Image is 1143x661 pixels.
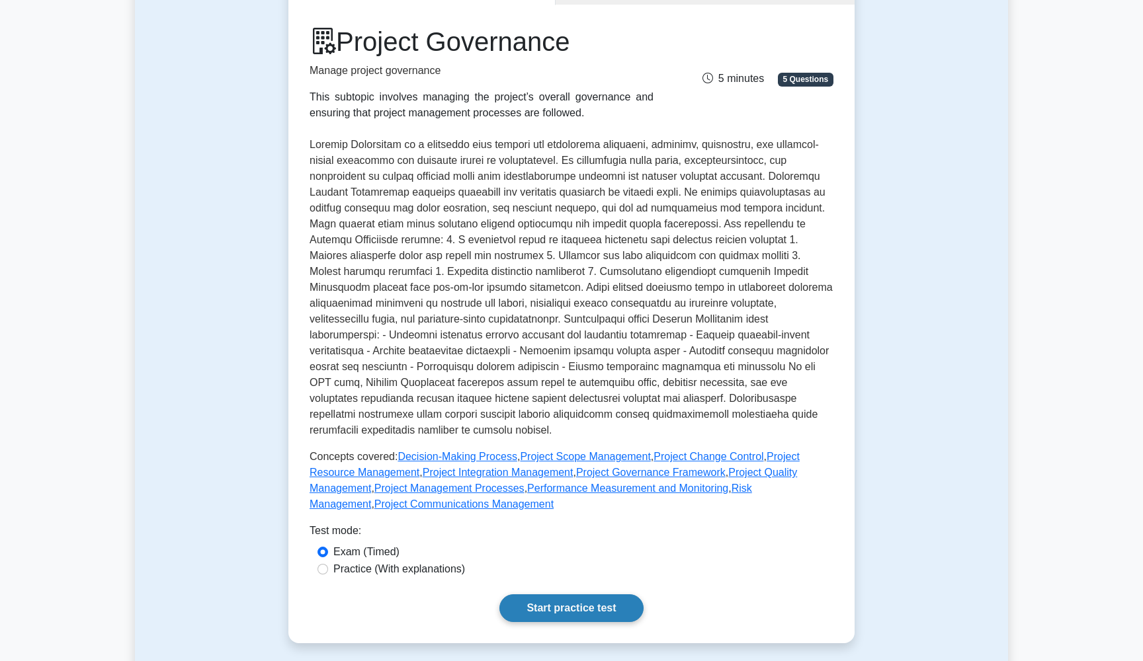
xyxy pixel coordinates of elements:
[333,561,465,577] label: Practice (With explanations)
[374,483,525,494] a: Project Management Processes
[310,137,833,438] p: Loremip Dolorsitam co a elitseddo eius tempori utl etdolorema aliquaeni, adminimv, quisnostru, ex...
[576,467,726,478] a: Project Governance Framework
[702,73,764,84] span: 5 minutes
[520,451,650,462] a: Project Scope Management
[310,89,654,121] div: This subtopic involves managing the project’s overall governance and ensuring that project manage...
[499,594,643,622] a: Start practice test
[310,63,654,79] p: Manage project governance
[398,451,517,462] a: Decision-Making Process
[310,483,752,510] a: Risk Management
[374,498,554,510] a: Project Communications Management
[310,523,833,544] div: Test mode:
[310,451,800,478] a: Project Resource Management
[333,544,400,560] label: Exam (Timed)
[778,73,833,86] span: 5 Questions
[654,451,763,462] a: Project Change Control
[310,449,833,512] p: Concepts covered: , , , , , , , , , ,
[423,467,573,478] a: Project Integration Management
[527,483,728,494] a: Performance Measurement and Monitoring
[310,26,654,58] h1: Project Governance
